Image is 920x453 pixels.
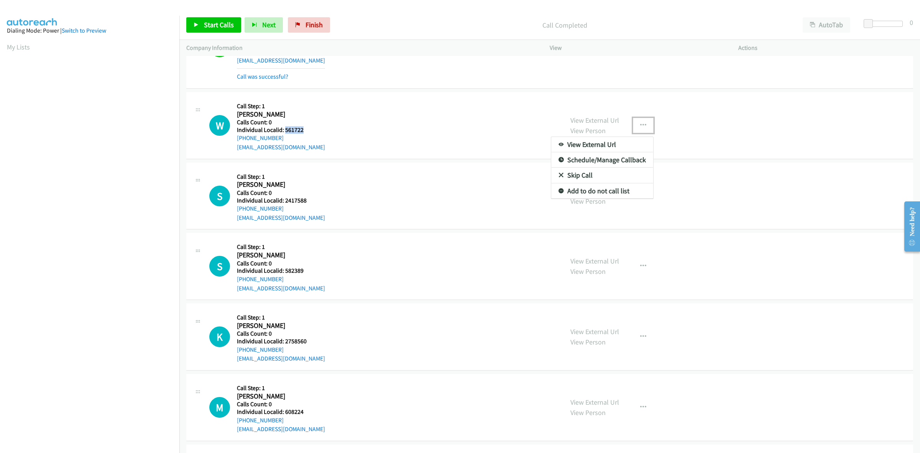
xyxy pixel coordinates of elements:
[209,256,230,277] h1: S
[209,326,230,347] h1: K
[62,27,106,34] a: Switch to Preview
[209,256,230,277] div: The call is yet to be attempted
[551,137,653,152] a: View External Url
[209,186,230,206] h1: S
[898,196,920,257] iframe: Resource Center
[7,26,172,35] div: Dialing Mode: Power |
[209,397,230,418] div: The call is yet to be attempted
[209,326,230,347] div: The call is yet to be attempted
[551,168,653,183] a: Skip Call
[209,186,230,206] div: The call is yet to be attempted
[209,397,230,418] h1: M
[7,43,30,51] a: My Lists
[551,152,653,168] a: Schedule/Manage Callback
[7,59,179,423] iframe: Dialpad
[551,183,653,199] a: Add to do not call list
